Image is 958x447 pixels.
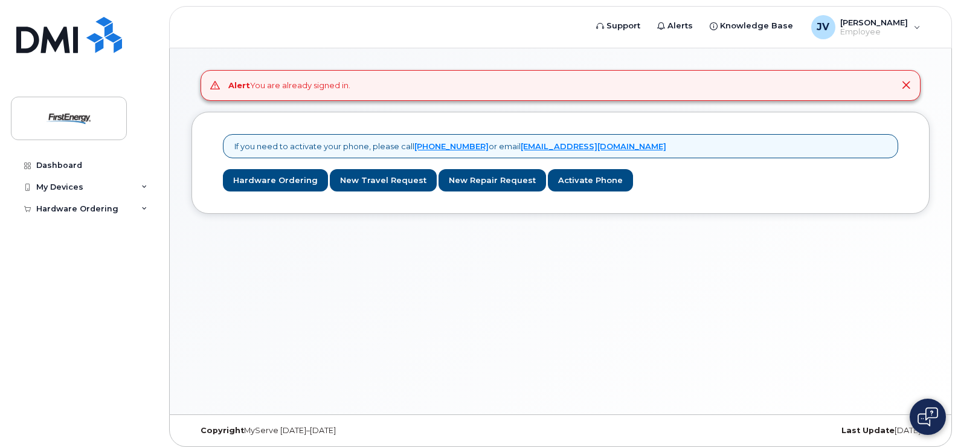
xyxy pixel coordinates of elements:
[521,141,666,151] a: [EMAIL_ADDRESS][DOMAIN_NAME]
[201,426,244,435] strong: Copyright
[191,426,437,436] div: MyServe [DATE]–[DATE]
[439,169,546,191] a: New Repair Request
[548,169,633,191] a: Activate Phone
[684,426,930,436] div: [DATE]
[918,407,938,426] img: Open chat
[223,169,328,191] a: Hardware Ordering
[228,80,250,90] strong: Alert
[228,80,350,91] div: You are already signed in.
[414,141,489,151] a: [PHONE_NUMBER]
[234,141,666,152] p: If you need to activate your phone, please call or email
[330,169,437,191] a: New Travel Request
[841,426,895,435] strong: Last Update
